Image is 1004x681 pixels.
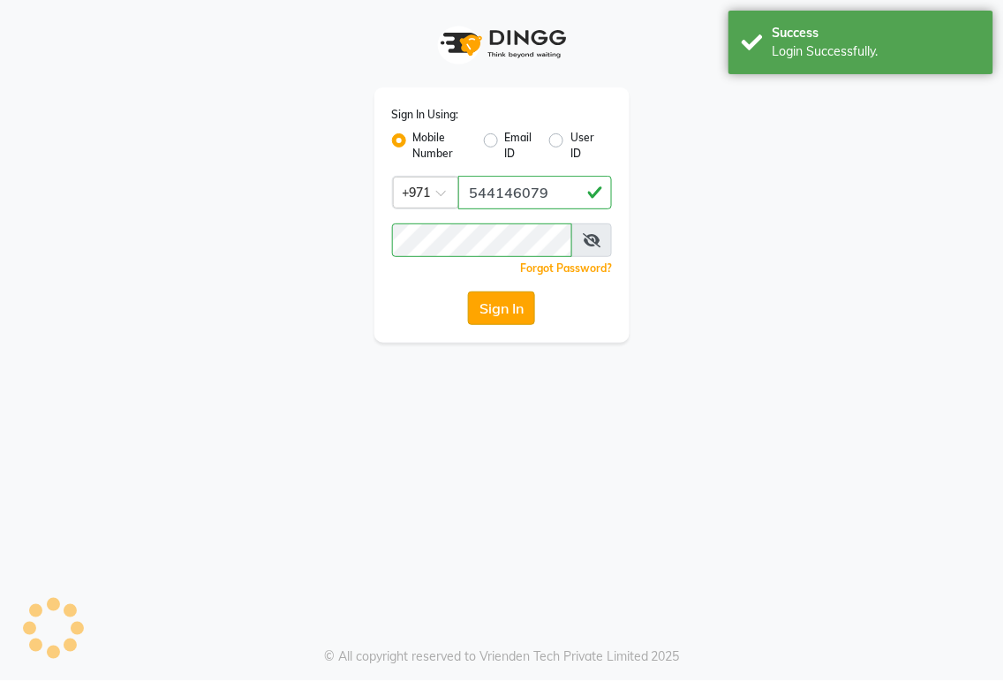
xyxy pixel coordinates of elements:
label: Email ID [505,130,535,162]
label: Mobile Number [413,130,470,162]
button: Sign In [468,291,535,325]
a: Forgot Password? [520,261,612,275]
div: Login Successfully. [773,42,980,61]
div: Success [773,24,980,42]
label: Sign In Using: [392,107,459,123]
input: Username [458,176,613,209]
input: Username [392,223,573,257]
label: User ID [570,130,598,162]
img: logo1.svg [431,18,572,70]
